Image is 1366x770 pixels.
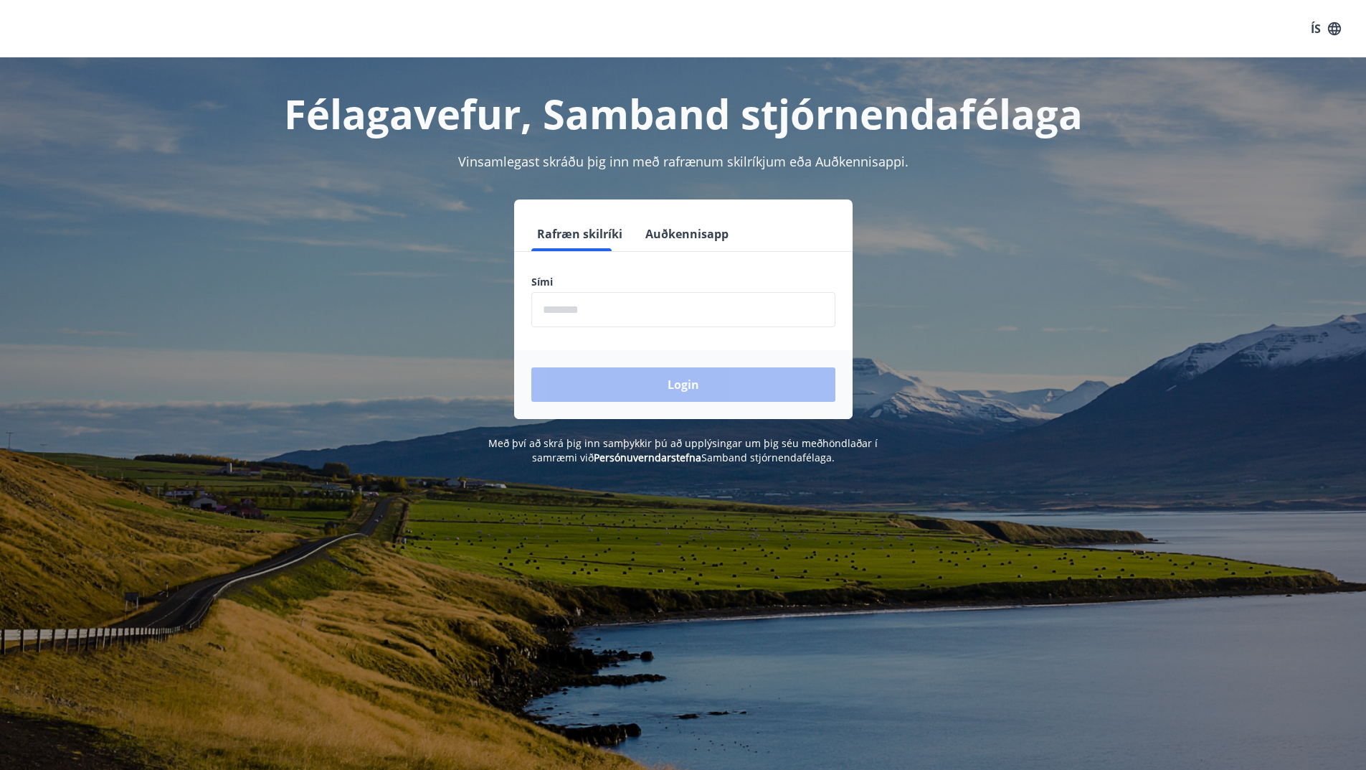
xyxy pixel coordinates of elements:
[531,275,835,289] label: Sími
[458,153,909,170] span: Vinsamlegast skráðu þig inn með rafrænum skilríkjum eða Auðkennisappi.
[531,217,628,251] button: Rafræn skilríki
[594,451,701,464] a: Persónuverndarstefna
[640,217,734,251] button: Auðkennisapp
[488,436,878,464] span: Með því að skrá þig inn samþykkir þú að upplýsingar um þig séu meðhöndlaðar í samræmi við Samband...
[1303,16,1349,42] button: ÍS
[184,86,1182,141] h1: Félagavefur, Samband stjórnendafélaga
